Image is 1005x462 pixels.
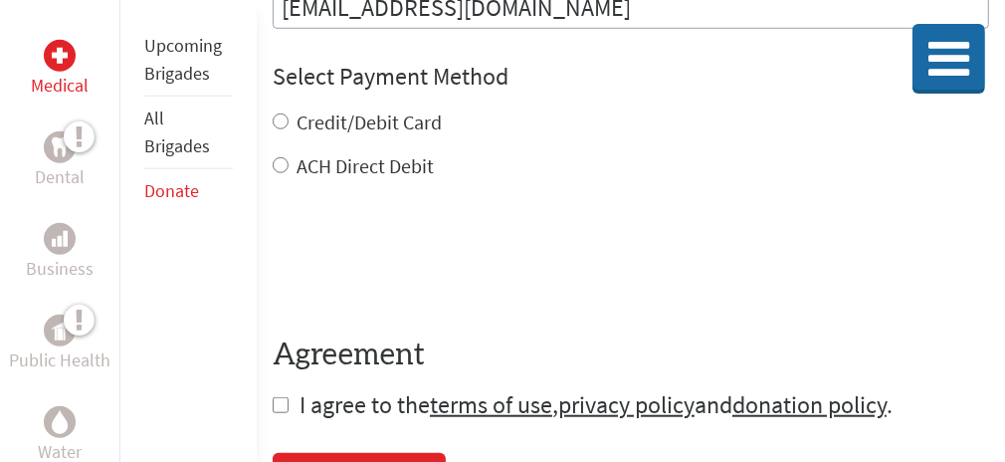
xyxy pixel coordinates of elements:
img: Public Health [52,321,68,341]
div: Water [44,406,76,438]
img: Dental [52,137,68,156]
span: I agree to the , and . [300,389,893,420]
a: DentalDental [35,131,85,191]
h4: Select Payment Method [273,61,989,93]
a: Upcoming Brigades [144,34,222,85]
p: Public Health [9,346,110,374]
a: Public HealthPublic Health [9,315,110,374]
div: Public Health [44,315,76,346]
p: Business [26,255,94,283]
div: Dental [44,131,76,163]
li: Upcoming Brigades [144,24,233,97]
h4: Agreement [273,338,989,373]
a: privacy policy [558,389,695,420]
li: Donate [144,169,233,213]
iframe: reCAPTCHA [273,220,575,298]
a: BusinessBusiness [26,223,94,283]
div: Business [44,223,76,255]
a: All Brigades [144,107,210,157]
img: Business [52,231,68,247]
label: ACH Direct Debit [297,153,434,178]
a: Donate [144,179,199,202]
a: MedicalMedical [31,40,89,100]
a: terms of use [430,389,552,420]
img: Medical [52,48,68,64]
p: Medical [31,72,89,100]
p: Dental [35,163,85,191]
a: donation policy [732,389,887,420]
img: Water [52,410,68,433]
div: Medical [44,40,76,72]
label: Credit/Debit Card [297,110,442,134]
li: All Brigades [144,97,233,169]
